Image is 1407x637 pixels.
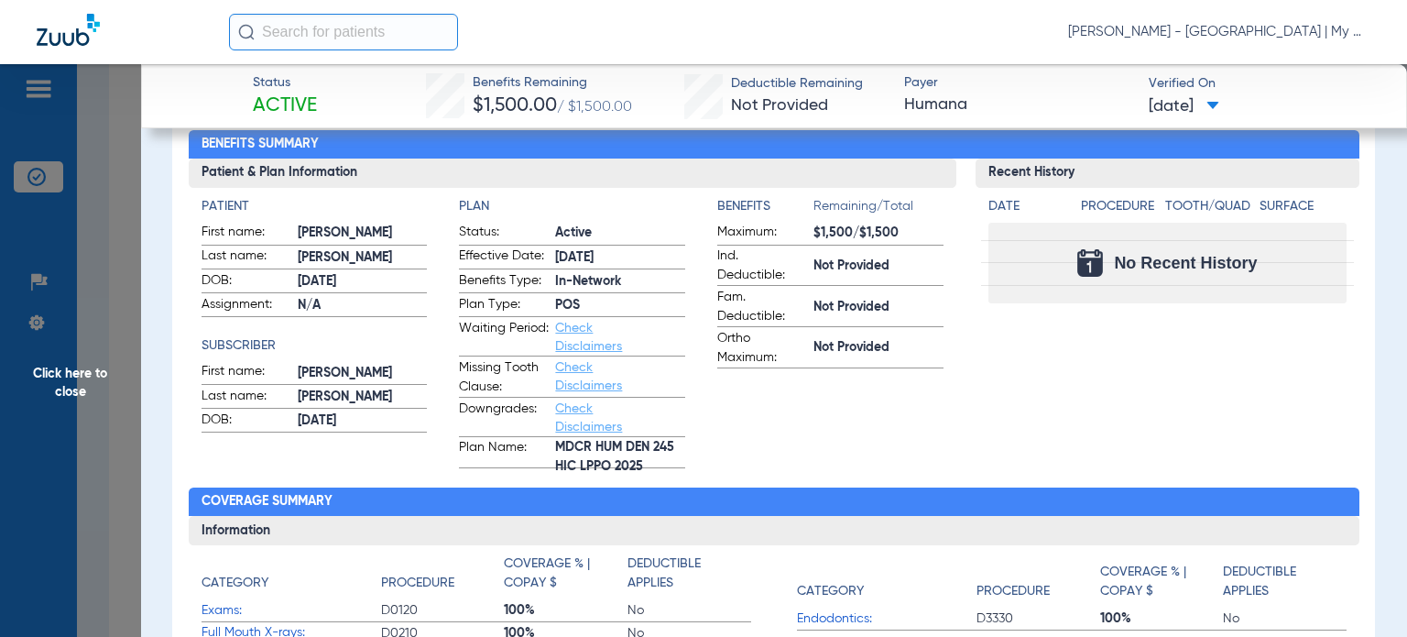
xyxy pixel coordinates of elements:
[381,574,454,593] h4: Procedure
[202,336,428,356] h4: Subscriber
[976,159,1359,188] h3: Recent History
[1081,197,1159,223] app-breakdown-title: Procedure
[797,582,864,601] h4: Category
[1223,610,1347,628] span: No
[298,272,428,291] span: [DATE]
[731,97,828,114] span: Not Provided
[717,329,807,368] span: Ortho Maximum:
[202,223,291,245] span: First name:
[1165,197,1252,223] app-breakdown-title: Tooth/Quad
[717,197,813,223] app-breakdown-title: Benefits
[473,73,632,93] span: Benefits Remaining
[459,358,549,397] span: Missing Tooth Clause:
[988,197,1065,216] h4: Date
[202,601,381,621] span: Exams:
[189,159,956,188] h3: Patient & Plan Information
[717,197,813,216] h4: Benefits
[229,14,458,50] input: Search for patients
[627,555,741,593] h4: Deductible Applies
[202,271,291,293] span: DOB:
[627,601,751,620] span: No
[1100,610,1224,628] span: 100%
[557,100,632,115] span: / $1,500.00
[797,555,976,608] app-breakdown-title: Category
[731,74,863,93] span: Deductible Remaining
[189,488,1359,517] h2: Coverage Summary
[976,555,1100,608] app-breakdown-title: Procedure
[555,361,622,392] a: Check Disclaimers
[202,362,291,384] span: First name:
[1223,555,1347,608] app-breakdown-title: Deductible Applies
[459,223,549,245] span: Status:
[717,223,807,245] span: Maximum:
[1165,197,1252,216] h4: Tooth/Quad
[459,400,549,436] span: Downgrades:
[627,555,751,599] app-breakdown-title: Deductible Applies
[1081,197,1159,216] h4: Procedure
[202,555,381,599] app-breakdown-title: Category
[555,296,685,315] span: POS
[238,24,255,40] img: Search Icon
[1114,254,1257,272] span: No Recent History
[555,224,685,243] span: Active
[1260,197,1347,216] h4: Surface
[988,197,1065,223] app-breakdown-title: Date
[813,257,943,276] span: Not Provided
[459,197,685,216] h4: Plan
[717,247,807,285] span: Ind. Deductible:
[1260,197,1347,223] app-breakdown-title: Surface
[555,322,622,353] a: Check Disclaimers
[298,412,428,431] span: [DATE]
[555,402,622,434] a: Check Disclaimers
[904,73,1132,93] span: Payer
[298,296,428,315] span: N/A
[797,610,976,629] span: Endodontics:
[459,247,549,269] span: Effective Date:
[189,516,1359,545] h3: Information
[555,448,685,467] span: MDCR HUM DEN 245 HIC LPPO 2025
[459,438,549,467] span: Plan Name:
[37,14,100,46] img: Zuub Logo
[717,288,807,326] span: Fam. Deductible:
[202,197,428,216] h4: Patient
[202,247,291,269] span: Last name:
[504,601,627,620] span: 100%
[473,96,557,115] span: $1,500.00
[813,298,943,317] span: Not Provided
[813,338,943,357] span: Not Provided
[1315,549,1407,637] iframe: Chat Widget
[459,271,549,293] span: Benefits Type:
[504,555,617,593] h4: Coverage % | Copay $
[381,601,505,620] span: D0120
[253,73,317,93] span: Status
[1223,563,1336,601] h4: Deductible Applies
[298,364,428,383] span: [PERSON_NAME]
[253,93,317,119] span: Active
[976,610,1100,628] span: D3330
[381,555,505,599] app-breakdown-title: Procedure
[298,224,428,243] span: [PERSON_NAME]
[555,248,685,268] span: [DATE]
[202,295,291,317] span: Assignment:
[1100,563,1214,601] h4: Coverage % | Copay $
[202,411,291,433] span: DOB:
[904,93,1132,116] span: Humana
[189,130,1359,159] h2: Benefits Summary
[202,387,291,409] span: Last name:
[459,295,549,317] span: Plan Type:
[1068,23,1370,41] span: [PERSON_NAME] - [GEOGRAPHIC_DATA] | My Community Dental Centers
[1077,249,1103,277] img: Calendar
[976,582,1050,601] h4: Procedure
[298,388,428,407] span: [PERSON_NAME]
[813,224,943,243] span: $1,500/$1,500
[1100,555,1224,608] app-breakdown-title: Coverage % | Copay $
[813,197,943,223] span: Remaining/Total
[1149,74,1377,93] span: Verified On
[1149,95,1219,118] span: [DATE]
[555,272,685,291] span: In-Network
[298,248,428,268] span: [PERSON_NAME]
